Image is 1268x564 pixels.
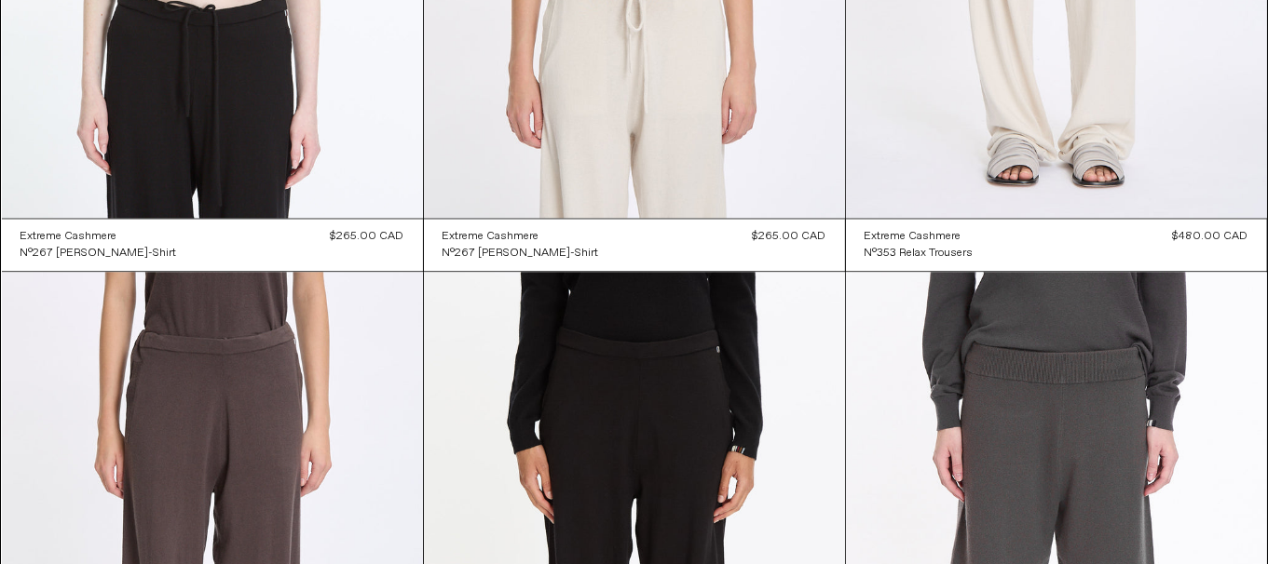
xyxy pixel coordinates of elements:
div: N°267 [PERSON_NAME]-Shirt [20,246,177,262]
a: N°267 [PERSON_NAME]-Shirt [443,245,599,262]
a: N°267 [PERSON_NAME]-Shirt [20,245,177,262]
a: N°353 Relax Trousers [865,245,974,262]
a: Extreme Cashmere [20,228,177,245]
div: N°267 [PERSON_NAME]-Shirt [443,246,599,262]
div: Extreme Cashmere [20,229,117,245]
div: $265.00 CAD [331,228,404,245]
div: N°353 Relax Trousers [865,246,974,262]
div: Extreme Cashmere [865,229,961,245]
a: Extreme Cashmere [443,228,599,245]
a: Extreme Cashmere [865,228,974,245]
div: $265.00 CAD [753,228,826,245]
div: $480.00 CAD [1173,228,1248,245]
div: Extreme Cashmere [443,229,539,245]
